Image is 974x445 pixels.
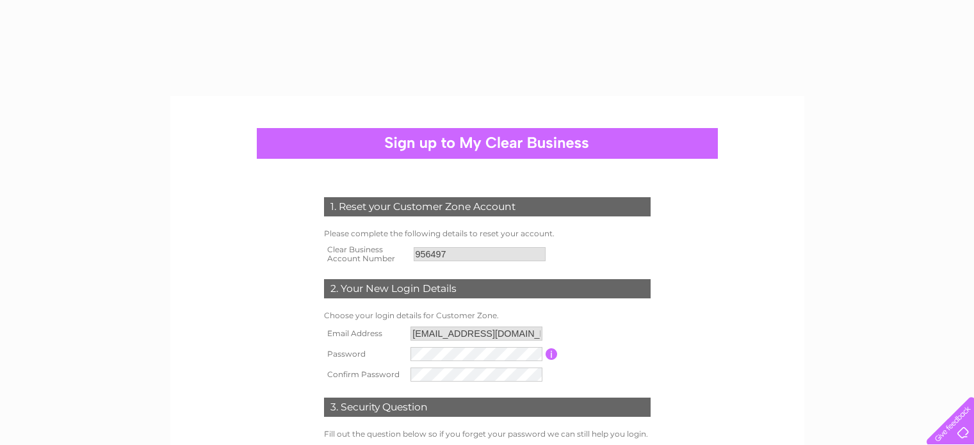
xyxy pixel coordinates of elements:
[324,398,651,417] div: 3. Security Question
[321,344,408,364] th: Password
[321,426,654,442] td: Fill out the question below so if you forget your password we can still help you login.
[324,279,651,298] div: 2. Your New Login Details
[321,308,654,323] td: Choose your login details for Customer Zone.
[321,364,408,385] th: Confirm Password
[321,323,408,344] th: Email Address
[546,348,558,360] input: Information
[321,226,654,241] td: Please complete the following details to reset your account.
[324,197,651,216] div: 1. Reset your Customer Zone Account
[321,241,410,267] th: Clear Business Account Number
